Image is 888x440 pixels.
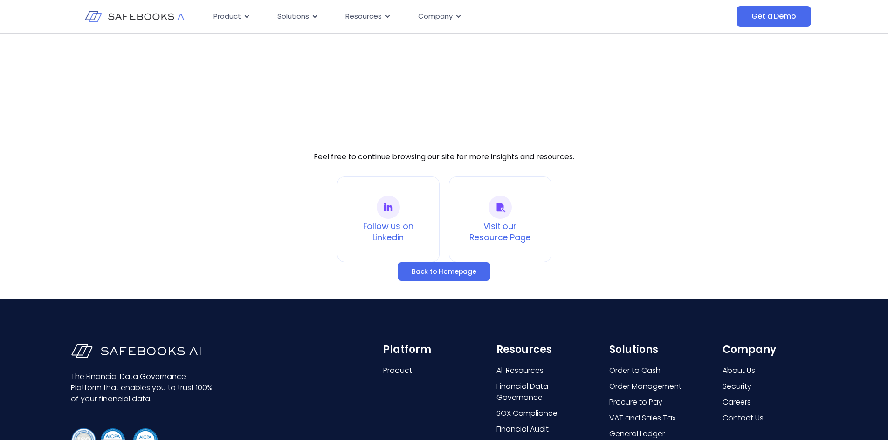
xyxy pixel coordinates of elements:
span: Back to Homepage [412,267,476,276]
h6: Platform [383,344,478,356]
a: Security [723,381,817,392]
h6: Solutions [609,344,704,356]
div: Menu Toggle [206,7,643,26]
span: Product [213,11,241,22]
a: Careers [723,397,817,408]
a: Follow us on<br>Linkedin [377,196,400,219]
a: Visit our<br>Resource Page [489,196,512,219]
a: Order to Cash [609,365,704,376]
a: Order Management [609,381,704,392]
span: All Resources [496,365,544,376]
h6: Company [723,344,817,356]
h6: Resources [496,344,591,356]
span: Order to Cash [609,365,661,376]
span: Product [383,365,412,376]
a: Contact Us [723,413,817,424]
a: Procure to Pay [609,397,704,408]
a: Follow us onLinkedin [363,220,413,243]
a: Visit ourResource Page [469,220,531,243]
a: Back to Homepage [398,262,490,281]
span: About Us [723,365,755,376]
a: Financial Data Governance [496,381,591,403]
span: Careers [723,397,751,408]
span: Procure to Pay [609,397,662,408]
p: The Financial Data Governance Platform that enables you to trust 100% of your financial data. [71,371,215,405]
a: VAT and Sales Tax [609,413,704,424]
span: Resources [345,11,382,22]
a: SOX Compliance [496,408,591,419]
span: Order Management [609,381,681,392]
span: Solutions [277,11,309,22]
span: Financial Audit [496,424,549,435]
a: About Us [723,365,817,376]
span: VAT and Sales Tax [609,413,675,424]
a: Financial Audit [496,424,591,435]
a: Get a Demo [737,6,811,27]
span: Company [418,11,453,22]
nav: Menu [206,7,643,26]
span: Security [723,381,751,392]
p: Feel free to continue browsing our site for more insights and resources. [314,151,574,162]
span: Get a Demo [751,12,796,21]
a: All Resources [496,365,591,376]
span: Contact Us [723,413,764,424]
a: Product [383,365,478,376]
span: SOX Compliance [496,408,558,419]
